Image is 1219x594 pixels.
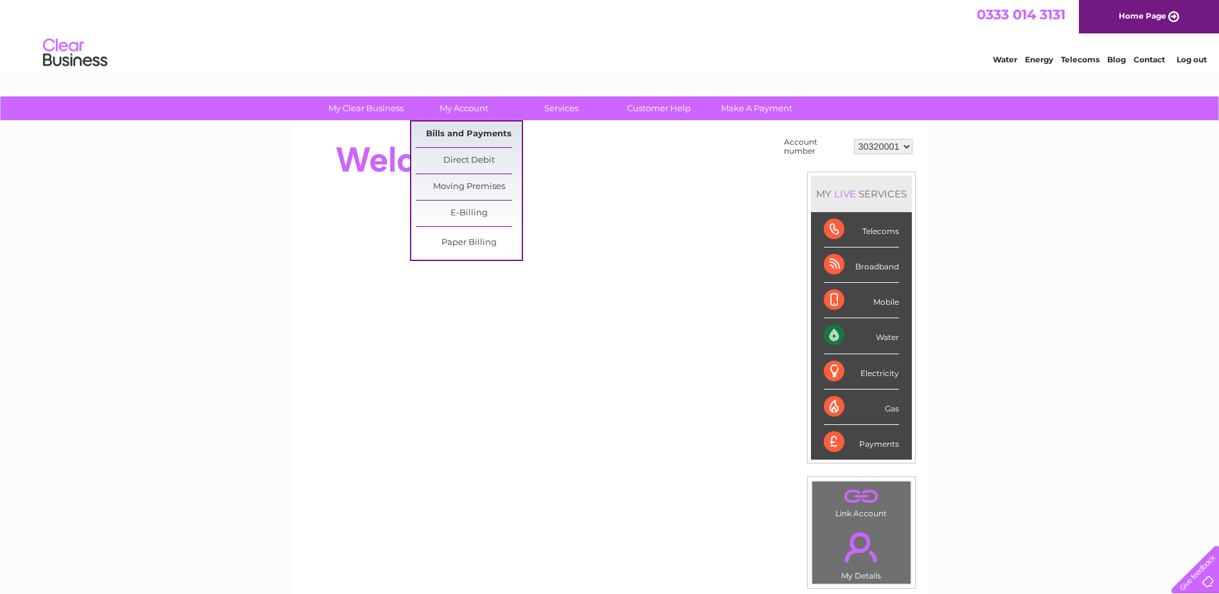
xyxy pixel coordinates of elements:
[416,201,522,226] a: E-Billing
[307,7,914,62] div: Clear Business is a trading name of Verastar Limited (registered in [GEOGRAPHIC_DATA] No. 3667643...
[416,230,522,256] a: Paper Billing
[416,122,522,147] a: Bills and Payments
[811,175,912,212] div: MY SERVICES
[993,55,1017,64] a: Water
[824,354,899,390] div: Electricity
[832,188,859,200] div: LIVE
[508,96,614,120] a: Services
[824,283,899,318] div: Mobile
[815,525,907,570] a: .
[313,96,419,120] a: My Clear Business
[1107,55,1126,64] a: Blog
[1061,55,1099,64] a: Telecoms
[606,96,712,120] a: Customer Help
[812,481,911,521] td: Link Account
[1134,55,1165,64] a: Contact
[416,148,522,174] a: Direct Debit
[977,6,1065,22] a: 0333 014 3131
[42,33,108,73] img: logo.png
[416,174,522,200] a: Moving Premises
[704,96,810,120] a: Make A Payment
[1177,55,1207,64] a: Log out
[812,521,911,584] td: My Details
[781,134,851,159] td: Account number
[824,318,899,354] div: Water
[824,425,899,460] div: Payments
[824,212,899,248] div: Telecoms
[824,390,899,425] div: Gas
[824,248,899,283] div: Broadband
[411,96,517,120] a: My Account
[815,485,907,507] a: .
[1025,55,1053,64] a: Energy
